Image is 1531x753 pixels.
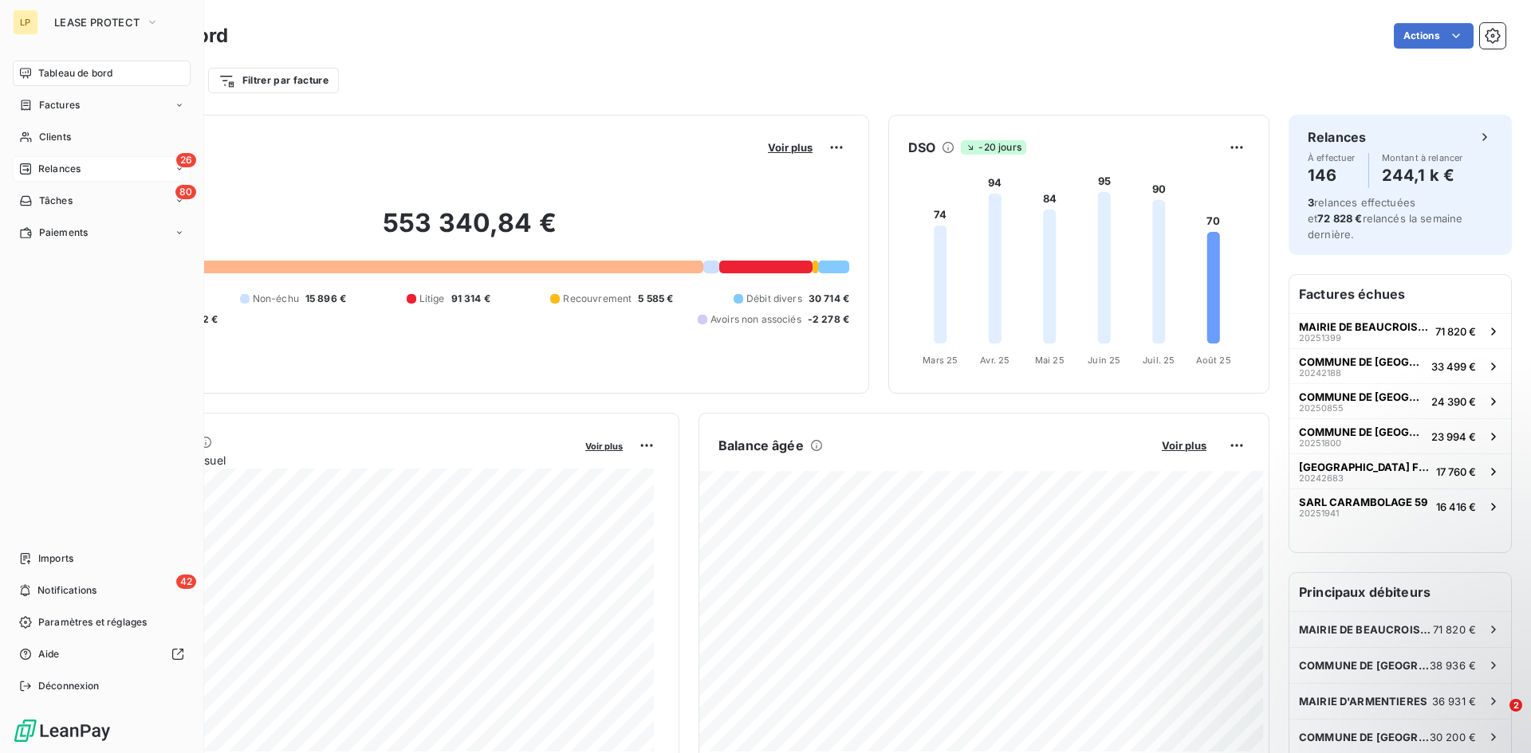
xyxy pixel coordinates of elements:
button: Voir plus [1157,438,1211,453]
span: COMMUNE DE [GEOGRAPHIC_DATA] [1299,390,1425,403]
button: SARL CARAMBOLAGE 592025194116 416 € [1289,488,1511,524]
span: Paramètres et réglages [38,615,147,629]
span: Notifications [37,583,96,598]
tspan: Juin 25 [1088,355,1120,366]
span: Litige [419,292,445,306]
button: [GEOGRAPHIC_DATA] FREMOY2024268317 760 € [1289,453,1511,488]
a: 26Relances [13,156,191,182]
span: Chiffre d'affaires mensuel [90,452,574,469]
span: Relances [38,162,81,176]
span: COMMUNE DE [GEOGRAPHIC_DATA] [1299,355,1425,368]
iframe: Intercom notifications message [1212,598,1531,710]
a: 80Tâches [13,188,191,214]
h6: Principaux débiteurs [1289,573,1511,611]
button: Filtrer par facture [208,68,339,93]
h6: DSO [908,138,935,157]
button: Voir plus [581,438,628,453]
span: 72 828 € [1317,212,1362,225]
tspan: Août 25 [1196,355,1231,366]
span: [GEOGRAPHIC_DATA] FREMOY [1299,461,1430,473]
span: 30 200 € [1430,731,1476,743]
span: 15 896 € [305,292,346,306]
span: 2 [1509,699,1522,712]
span: 71 820 € [1435,325,1476,338]
tspan: Mars 25 [923,355,958,366]
button: COMMUNE DE [GEOGRAPHIC_DATA]2025085524 390 € [1289,383,1511,418]
span: 33 499 € [1431,360,1476,373]
span: 30 714 € [809,292,849,306]
span: 80 [175,185,196,199]
h6: Balance âgée [718,436,804,455]
h4: 244,1 k € [1382,163,1463,188]
span: SARL CARAMBOLAGE 59 [1299,496,1427,508]
span: 42 [176,575,196,589]
a: Imports [13,546,191,571]
span: 20251800 [1299,438,1341,448]
h2: 553 340,84 € [90,207,849,255]
span: 20242188 [1299,368,1341,378]
span: 17 760 € [1436,465,1476,478]
span: 26 [176,153,196,167]
iframe: Intercom live chat [1477,699,1515,737]
span: Paiements [39,226,88,240]
span: LEASE PROTECT [54,16,140,29]
h6: Relances [1308,127,1366,147]
tspan: Mai 25 [1035,355,1065,366]
span: Montant à relancer [1382,153,1463,163]
span: 20251399 [1299,333,1341,343]
tspan: Juil. 25 [1143,355,1175,366]
span: 20250855 [1299,403,1344,413]
a: Factures [13,92,191,118]
button: Voir plus [763,140,817,155]
a: Paiements [13,220,191,245]
span: 20242683 [1299,473,1344,483]
span: -20 jours [961,140,1025,155]
button: Actions [1394,23,1474,49]
span: Avoirs non associés [710,312,801,327]
span: COMMUNE DE [GEOGRAPHIC_DATA] SUR L'ESCAUT [1299,731,1430,743]
span: Imports [38,551,73,566]
a: Tableau de bord [13,61,191,86]
span: Clients [39,130,71,144]
span: COMMUNE DE [GEOGRAPHIC_DATA] SUR L'ESCAUT [1299,426,1425,438]
span: Voir plus [768,141,813,154]
span: À effectuer [1308,153,1356,163]
span: 23 994 € [1431,430,1476,443]
span: 91 314 € [451,292,490,306]
span: Recouvrement [563,292,632,306]
span: -2 278 € [808,312,849,327]
span: 20251941 [1299,508,1339,518]
div: LP [13,10,38,35]
button: MAIRIE DE BEAUCROISSANT2025139971 820 € [1289,313,1511,348]
h4: 146 [1308,163,1356,188]
a: Clients [13,124,191,150]
span: Débit divers [746,292,802,306]
span: MAIRIE DE BEAUCROISSANT [1299,320,1429,333]
span: Tâches [39,194,73,208]
span: Tableau de bord [38,66,112,80]
span: relances effectuées et relancés la semaine dernière. [1308,196,1462,241]
span: 3 [1308,196,1314,209]
h6: Factures échues [1289,275,1511,313]
span: Voir plus [585,441,623,452]
span: Aide [38,647,60,661]
span: Déconnexion [38,679,100,693]
span: Voir plus [1162,439,1206,452]
span: 16 416 € [1436,500,1476,513]
a: Aide [13,641,191,667]
span: Factures [39,98,80,112]
span: 5 585 € [638,292,673,306]
button: COMMUNE DE [GEOGRAPHIC_DATA] SUR L'ESCAUT2025180023 994 € [1289,418,1511,453]
span: 24 390 € [1431,395,1476,408]
span: Non-échu [253,292,299,306]
tspan: Avr. 25 [980,355,1010,366]
a: Paramètres et réglages [13,610,191,635]
button: COMMUNE DE [GEOGRAPHIC_DATA]2024218833 499 € [1289,348,1511,383]
img: Logo LeanPay [13,718,112,743]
